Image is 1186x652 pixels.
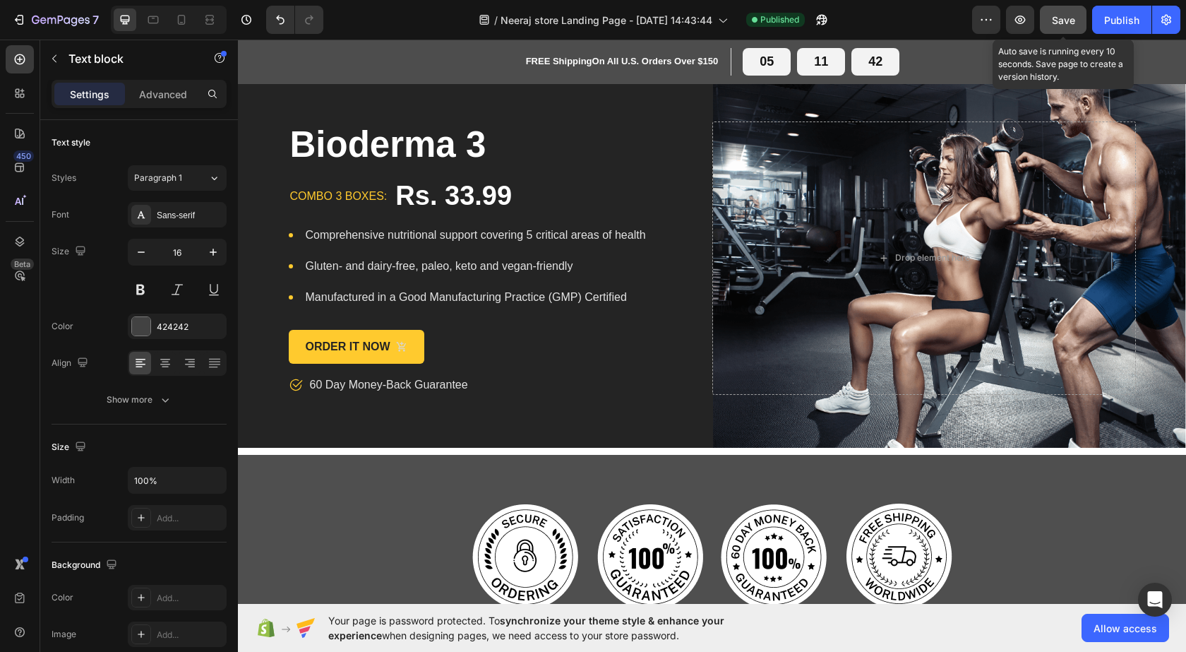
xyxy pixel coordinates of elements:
[52,556,120,575] div: Background
[52,511,84,524] div: Padding
[501,13,712,28] span: Neeraj store Landing Page - [DATE] 14:43:44
[157,629,223,641] div: Add...
[157,321,223,333] div: 424242
[128,468,226,493] input: Auto
[52,242,89,261] div: Size
[52,628,76,641] div: Image
[52,208,69,221] div: Font
[328,615,724,641] span: synchronize your theme style & enhance your experience
[11,259,34,270] div: Beta
[52,591,73,604] div: Color
[52,387,227,413] button: Show more
[604,461,717,574] img: Alt Image
[52,438,89,457] div: Size
[1138,583,1172,617] div: Open Intercom Messenger
[480,461,593,574] img: Alt Image
[52,320,73,333] div: Color
[760,13,799,26] span: Published
[328,613,779,643] span: Your page is password protected. To when designing pages, we need access to your store password.
[52,136,90,149] div: Text style
[13,150,34,162] div: 450
[356,461,469,574] img: Alt Image
[266,6,323,34] div: Undo/Redo
[1082,614,1169,642] button: Allow access
[1052,14,1075,26] span: Save
[68,50,188,67] p: Text block
[1092,6,1151,34] button: Publish
[139,87,187,102] p: Advanced
[70,87,109,102] p: Settings
[157,592,223,605] div: Add...
[494,13,498,28] span: /
[52,474,75,487] div: Width
[52,172,76,184] div: Styles
[92,11,99,28] p: 7
[52,354,91,373] div: Align
[157,209,223,222] div: Sans-serif
[238,40,1186,604] iframe: Design area
[134,172,182,184] span: Paragraph 1
[157,512,223,525] div: Add...
[107,393,172,407] div: Show more
[1040,6,1086,34] button: Save
[1104,13,1139,28] div: Publish
[657,213,732,224] div: Drop element here
[128,165,227,191] button: Paragraph 1
[232,461,345,574] img: Alt Image
[6,6,105,34] button: 7
[1094,621,1157,636] span: Allow access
